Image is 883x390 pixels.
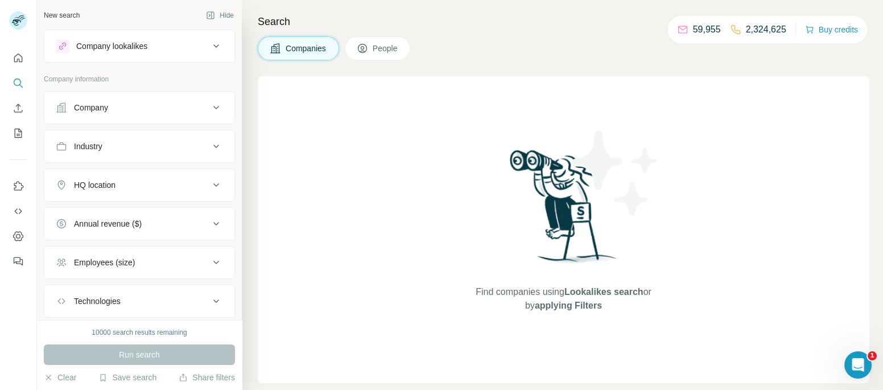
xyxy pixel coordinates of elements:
img: Surfe Illustration - Woman searching with binoculars [505,147,623,274]
h4: Search [258,14,869,30]
span: 1 [868,351,877,360]
button: Use Surfe API [9,201,27,221]
button: My lists [9,123,27,143]
button: Annual revenue ($) [44,210,234,237]
button: Search [9,73,27,93]
iframe: Intercom live chat [844,351,872,379]
button: Employees (size) [44,249,234,276]
div: HQ location [74,179,115,191]
button: Clear [44,372,76,383]
button: Company lookalikes [44,32,234,60]
span: People [373,43,399,54]
p: 59,955 [693,23,721,36]
p: 2,324,625 [746,23,786,36]
div: Industry [74,141,102,152]
button: Enrich CSV [9,98,27,118]
div: Annual revenue ($) [74,218,142,229]
p: Company information [44,74,235,84]
button: Hide [198,7,242,24]
img: Surfe Illustration - Stars [564,122,666,224]
button: Save search [98,372,156,383]
div: Company [74,102,108,113]
button: Share filters [179,372,235,383]
button: Industry [44,133,234,160]
div: Employees (size) [74,257,135,268]
span: Lookalikes search [564,287,643,297]
div: New search [44,10,80,20]
button: Quick start [9,48,27,68]
span: applying Filters [535,301,602,310]
div: Company lookalikes [76,40,147,52]
span: Companies [286,43,327,54]
button: Buy credits [805,22,858,38]
div: 10000 search results remaining [92,327,187,338]
button: Use Surfe on LinkedIn [9,176,27,196]
span: Find companies using or by [472,285,654,313]
button: Dashboard [9,226,27,247]
div: Technologies [74,295,121,307]
button: Technologies [44,288,234,315]
button: Feedback [9,251,27,272]
button: Company [44,94,234,121]
button: HQ location [44,171,234,199]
